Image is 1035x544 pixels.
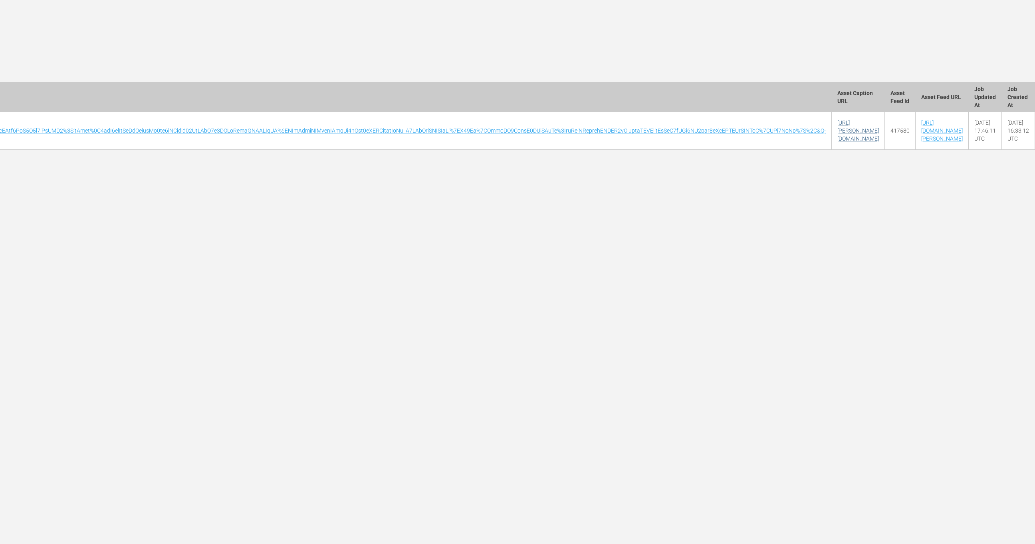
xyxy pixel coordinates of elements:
td: 417580 [885,112,916,150]
th: Job Updated At [969,82,1002,112]
th: Asset Feed URL [916,82,969,112]
th: Asset Caption URL [832,82,885,112]
a: [URL][PERSON_NAME][DOMAIN_NAME] [837,119,879,142]
td: [DATE] 16:33:12 UTC [1002,112,1035,150]
th: Job Created At [1002,82,1035,112]
th: Asset Feed Id [885,82,916,112]
td: [DATE] 17:46:11 UTC [969,112,1002,150]
a: [URL][DOMAIN_NAME][PERSON_NAME] [921,119,963,142]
